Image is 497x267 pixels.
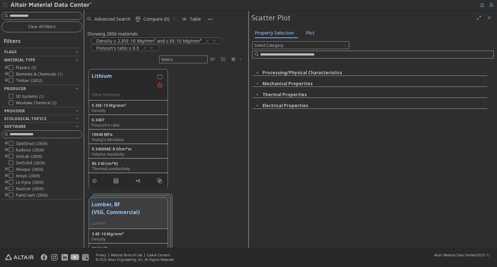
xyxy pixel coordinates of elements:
span: Producer [4,86,26,91]
span: Timber [16,78,42,83]
span: ( 2806 ) [32,167,43,172]
button: Electrical Properties [262,103,308,108]
span: Radioss [16,148,44,153]
span: ( 2806 ) [32,186,43,191]
span: Elements & Chemicals [16,72,62,77]
span: ( 1 ) [58,71,62,77]
i: toogle group [4,167,9,172]
div: 80.3 W/(m*K) [92,161,165,166]
button: Theme [228,54,245,65]
div: 0.3407 [92,118,165,123]
span: Poisson's ratio ≥ 0.3 [96,45,139,51]
span: Table [190,17,201,21]
span: Compare (0) [143,17,170,21]
span: ( 2806 ) [31,154,42,159]
button: PDF Download [111,174,124,187]
div: Young's Modulus [92,137,165,142]
div: 5.35E-10 Mg/mm³ [92,103,165,108]
span: Software [4,124,26,129]
button: Close [252,81,262,87]
div: 8963 MPa [92,246,165,251]
button: Similar search [154,174,168,187]
span: Plastics [16,65,36,70]
div: © 2025 Altair Engineering, Inc. All Rights Reserved. [96,257,175,262]
span: ( 3 ) [31,65,36,70]
button: Ecological Topics [2,115,82,123]
div: Thermal conductivity [92,166,165,171]
span: SimLab [16,154,42,159]
a: Cookie Consent [147,253,170,257]
div: Scatter Plot [251,13,474,23]
i:  [231,57,236,62]
i: toogle group [4,186,9,191]
div: 3.6E-10 Mg/mm³ [92,231,165,237]
i: toogle group [4,193,9,198]
span: Nastran [16,186,43,191]
button: Material Type [2,56,82,64]
span: Metric [159,56,208,63]
span: Select Category [252,41,349,49]
button: Tile View [218,54,228,65]
span: ( 2 ) [52,100,56,106]
span: Provider [4,108,25,114]
button: Mechanical Properties [262,81,313,87]
span: PamCrash [16,193,48,198]
span: Clear All Filters [28,24,56,29]
button: Lithium [92,72,155,92]
button: Producer [2,85,82,93]
span: Property Selection [255,28,294,38]
span: ( 2806 ) [36,192,48,198]
button: Thermal Properties [262,92,307,98]
button: Share [132,174,146,187]
span: Advanced Search [94,17,130,21]
button: Software [2,123,82,130]
button: Details [89,174,103,187]
i: toogle group [4,180,9,185]
div: 10040 MPa [92,132,165,137]
div: Unit System [159,56,208,63]
span: ( 2806 ) [36,141,47,146]
span: Density ≥ 2.35E-10 Mg/mm³ and ≤ 6E-10 Mg/mm³ [96,38,202,44]
span: Altair Material Data Center [434,253,475,257]
span: Ls-Dyna [16,180,43,185]
span: ( 2806 ) [32,180,43,185]
div: Showing 2806 materials [87,31,138,37]
span: 3D Systems [16,94,44,99]
span: Material Type [4,57,35,63]
div: grid [84,65,248,248]
span: ( 2806 ) [32,147,44,153]
span: Ansys [16,173,40,179]
i:  [114,178,119,183]
span: ( 2806 ) [33,160,45,166]
button: Close [252,70,262,76]
div: Density [92,237,165,242]
span: Flags [4,49,17,55]
span: OptiStruct [16,141,47,146]
button: Full Screen [474,13,484,23]
a: Privacy [96,253,106,257]
i: toogle group [4,173,9,179]
button: Clear All Filters [2,21,82,32]
div: (v2025.1) [434,253,489,257]
button: Provider [2,107,82,115]
div: Lumber [92,221,162,226]
button: Processing/Physical Characteristics [262,70,342,76]
img: Altair Material Data Center [10,2,93,8]
button: Close [252,103,262,108]
div: Volume resistivity [92,152,165,157]
span: Abaqus [16,167,43,172]
div: 9.340096E-8 Ohm*m [92,147,165,152]
i:  [157,178,162,183]
button: Table View [208,54,218,65]
div: Poisson's ratio [92,123,165,128]
i:  [221,57,226,62]
i: toogle group [4,141,9,146]
button: Favorite [155,80,165,91]
button: Close [252,92,262,98]
span: ( 2806 ) [28,173,40,179]
i:  [210,57,215,62]
div: Filters [2,32,24,48]
i: toogle group [4,148,9,153]
i:  [136,16,141,22]
div: Other Elements [92,92,155,98]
